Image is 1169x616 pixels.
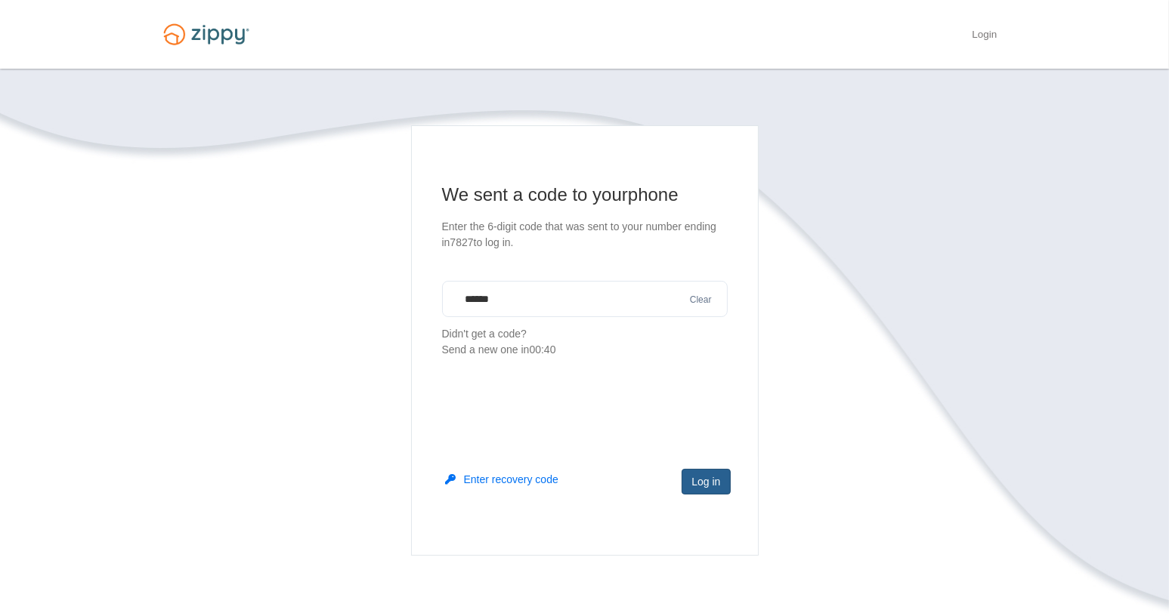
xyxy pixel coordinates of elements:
[442,219,728,251] p: Enter the 6-digit code that was sent to your number ending in 7827 to log in.
[685,293,716,307] button: Clear
[682,469,730,494] button: Log in
[442,342,728,358] div: Send a new one in 00:40
[442,183,728,207] h1: We sent a code to your phone
[446,472,558,487] button: Enter recovery code
[972,29,997,44] a: Login
[442,326,728,358] p: Didn't get a code?
[154,17,258,52] img: Logo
